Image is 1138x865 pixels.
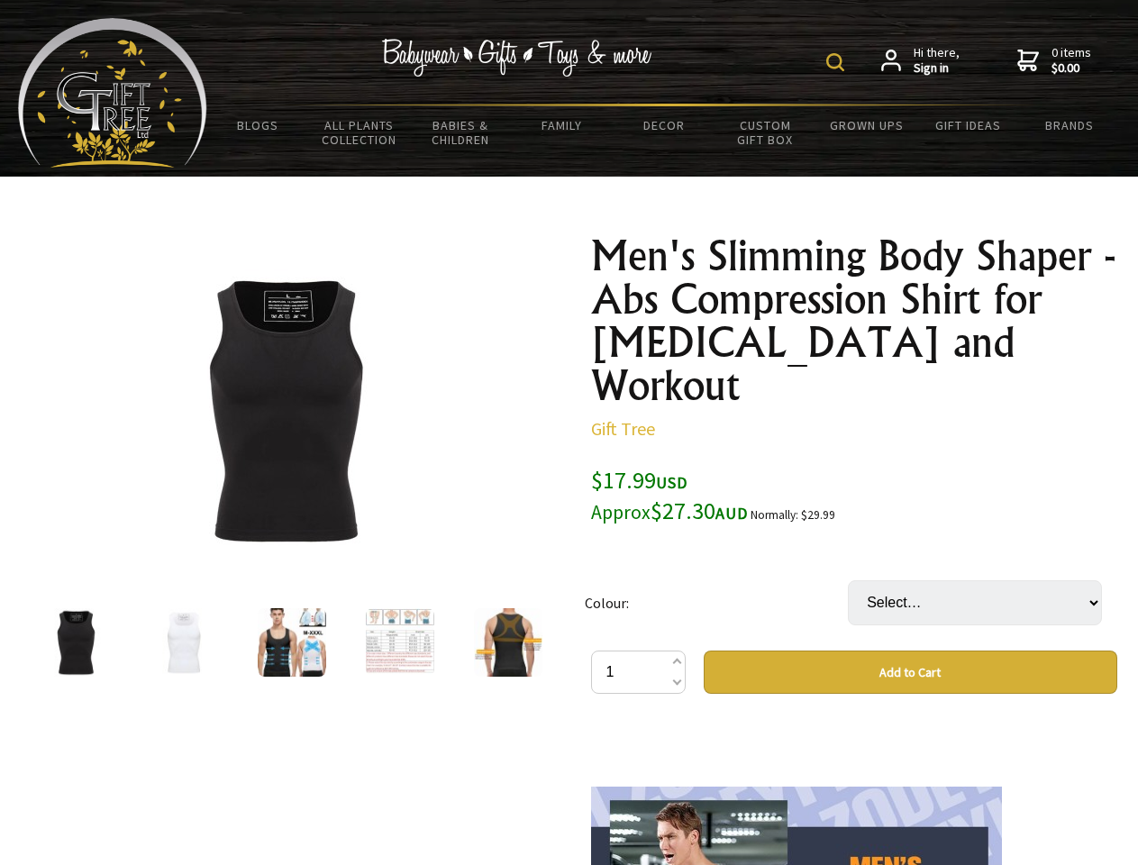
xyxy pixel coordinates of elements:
small: Approx [591,500,651,524]
a: BLOGS [207,106,309,144]
strong: $0.00 [1052,60,1091,77]
button: Add to Cart [704,651,1117,694]
span: $17.99 $27.30 [591,465,748,525]
a: Custom Gift Box [715,106,816,159]
a: Brands [1019,106,1121,144]
a: 0 items$0.00 [1017,45,1091,77]
img: Men's Slimming Body Shaper - Abs Compression Shirt for Gynecomastia and Workout [258,608,326,677]
a: Babies & Children [410,106,512,159]
a: Gift Ideas [917,106,1019,144]
a: All Plants Collection [309,106,411,159]
img: Babyware - Gifts - Toys and more... [18,18,207,168]
span: Hi there, [914,45,960,77]
img: Men's Slimming Body Shaper - Abs Compression Shirt for Gynecomastia and Workout [474,608,542,677]
img: Babywear - Gifts - Toys & more [382,39,652,77]
h1: Men's Slimming Body Shaper - Abs Compression Shirt for [MEDICAL_DATA] and Workout [591,234,1117,407]
strong: Sign in [914,60,960,77]
img: Men's Slimming Body Shaper - Abs Compression Shirt for Gynecomastia and Workout [366,608,434,677]
a: Gift Tree [591,417,655,440]
a: Grown Ups [815,106,917,144]
small: Normally: $29.99 [751,507,835,523]
span: AUD [715,503,748,524]
a: Decor [613,106,715,144]
span: USD [656,472,687,493]
td: Colour: [585,555,848,651]
span: 0 items [1052,44,1091,77]
a: Family [512,106,614,144]
img: Men's Slimming Body Shaper - Abs Compression Shirt for Gynecomastia and Workout [150,608,218,677]
img: Men's Slimming Body Shaper - Abs Compression Shirt for Gynecomastia and Workout [144,269,425,551]
a: Hi there,Sign in [881,45,960,77]
img: product search [826,53,844,71]
img: Men's Slimming Body Shaper - Abs Compression Shirt for Gynecomastia and Workout [41,608,110,677]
